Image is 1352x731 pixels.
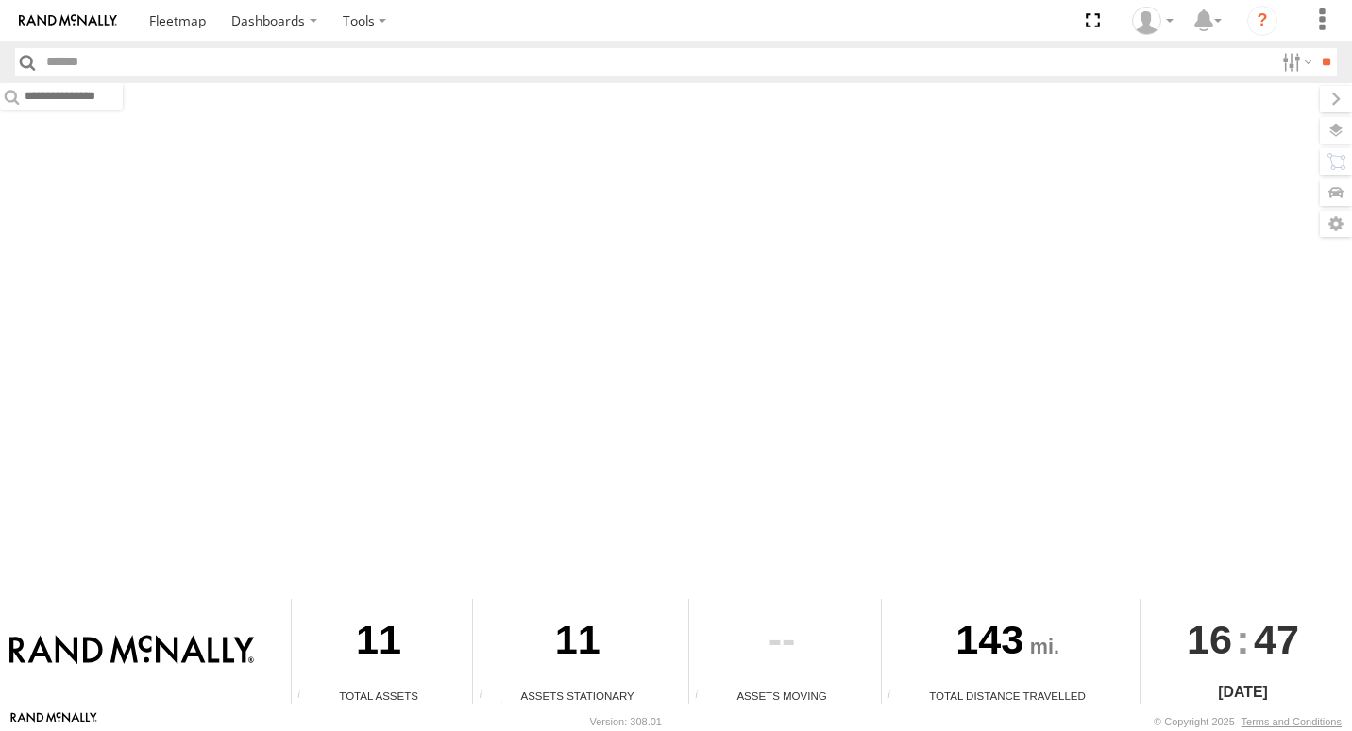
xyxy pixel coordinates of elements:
[1242,716,1342,727] a: Terms and Conditions
[292,689,320,704] div: Total number of Enabled Assets
[19,14,117,27] img: rand-logo.svg
[689,688,874,704] div: Assets Moving
[882,689,910,704] div: Total distance travelled by all assets within specified date range and applied filters
[473,599,682,688] div: 11
[473,688,682,704] div: Assets Stationary
[1254,599,1299,680] span: 47
[689,689,718,704] div: Total number of assets current in transit.
[1141,599,1345,680] div: :
[1154,716,1342,727] div: © Copyright 2025 -
[1247,6,1277,36] i: ?
[882,688,1133,704] div: Total Distance Travelled
[292,599,465,688] div: 11
[1125,7,1180,35] div: Valeo Dash
[1320,211,1352,237] label: Map Settings
[473,689,501,704] div: Total number of assets current stationary.
[9,635,254,667] img: Rand McNally
[1275,48,1315,76] label: Search Filter Options
[882,599,1133,688] div: 143
[590,716,662,727] div: Version: 308.01
[1187,599,1232,680] span: 16
[1141,681,1345,704] div: [DATE]
[10,712,97,731] a: Visit our Website
[292,688,465,704] div: Total Assets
